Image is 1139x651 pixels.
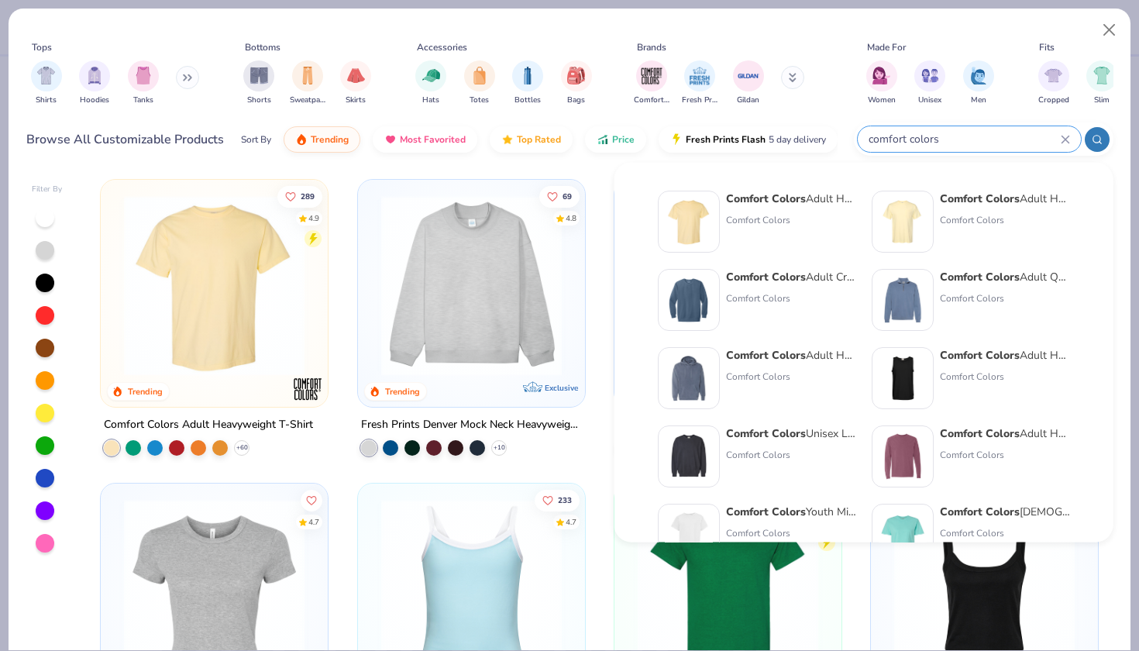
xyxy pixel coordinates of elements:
img: most_fav.gif [384,133,397,146]
button: Close [1095,15,1124,45]
img: ff9285ed-6195-4d41-bd6b-4a29e0566347 [665,354,713,402]
img: Fresh Prints Image [688,64,711,88]
button: Fresh Prints Flash5 day delivery [659,126,838,153]
img: Comfort Colors Image [640,64,663,88]
div: Adult Crewneck Sweatshirt [726,269,856,285]
strong: Comfort Colors [940,348,1020,363]
img: 029b8af0-80e6-406f-9fdc-fdf898547912 [665,198,713,246]
div: filter for Bottles [512,60,543,106]
img: Shirts Image [37,67,55,84]
span: Bags [567,95,585,106]
button: filter button [415,60,446,106]
div: Adult Heavyweight T-Shirt [726,191,856,207]
span: Top Rated [517,133,561,146]
button: Like [539,185,579,207]
strong: Comfort Colors [726,191,806,206]
div: filter for Slim [1086,60,1117,106]
div: filter for Hoodies [79,60,110,106]
span: Shirts [36,95,57,106]
strong: Comfort Colors [940,505,1020,519]
div: Adult Quarter-Zip Sweatshirt [940,269,1070,285]
img: 70e04f9d-cd5a-4d8d-b569-49199ba2f040 [879,276,927,324]
button: filter button [634,60,669,106]
span: Slim [1094,95,1110,106]
div: [DEMOGRAPHIC_DATA]' Heavyweight Cropped T-Shirt [940,504,1070,520]
div: Comfort Colors [726,213,856,227]
span: Totes [470,95,489,106]
div: Brands [637,40,666,54]
div: Accessories [417,40,467,54]
strong: Comfort Colors [726,348,806,363]
span: Fresh Prints Flash [686,133,766,146]
button: Trending [284,126,360,153]
strong: Comfort Colors [940,270,1020,284]
span: Women [868,95,896,106]
span: Men [971,95,986,106]
img: c8ccbca0-6ae1-4d8d-94ba-deb159e0abb2 [665,511,713,559]
span: Hoodies [80,95,109,106]
button: filter button [128,60,159,106]
input: Try "T-Shirt" [867,130,1061,148]
div: Adult Heavyweight RS Tank [940,347,1070,363]
img: Tanks Image [135,67,152,84]
span: Bottles [514,95,541,106]
button: filter button [1038,60,1069,106]
img: Skirts Image [347,67,365,84]
span: Comfort Colors [634,95,669,106]
button: filter button [963,60,994,106]
strong: Comfort Colors [726,426,806,441]
div: Comfort Colors [940,370,1070,384]
span: Tanks [133,95,153,106]
div: Adult Heavyweight RS Pocket T-Shirt [940,191,1070,207]
div: Comfort Colors [726,291,856,305]
strong: Comfort Colors [726,270,806,284]
button: filter button [512,60,543,106]
div: 4.7 [308,517,319,529]
div: filter for Unisex [914,60,945,106]
img: trending.gif [295,133,308,146]
button: filter button [79,60,110,106]
img: Cropped Image [1044,67,1062,84]
button: Like [534,490,579,511]
div: filter for Fresh Prints [682,60,717,106]
div: filter for Cropped [1038,60,1069,106]
button: filter button [290,60,325,106]
span: Gildan [737,95,759,106]
img: Totes Image [471,67,488,84]
div: Comfort Colors [726,448,856,462]
img: 9bb46401-8c70-4267-b63b-7ffdba721e82 [879,354,927,402]
div: Sort By [241,133,271,146]
div: filter for Comfort Colors [634,60,669,106]
div: 4.8 [565,212,576,224]
img: Sweatpants Image [299,67,316,84]
span: Exclusive [545,383,578,393]
img: Unisex Image [921,67,939,84]
img: TopRated.gif [501,133,514,146]
img: 92253b97-214b-4b5a-8cde-29cfb8752a47 [665,432,713,480]
button: Like [301,490,322,511]
img: de600898-41c6-42df-8174-d2c048912e38 [879,511,927,559]
img: Bottles Image [519,67,536,84]
button: filter button [866,60,897,106]
img: 284e3bdb-833f-4f21-a3b0-720291adcbd9 [879,198,927,246]
img: Hats Image [422,67,440,84]
span: Sweatpants [290,95,325,106]
button: filter button [682,60,717,106]
div: Made For [867,40,906,54]
div: Fresh Prints Denver Mock Neck Heavyweight Sweatshirt [361,415,582,435]
img: Gildan Image [737,64,760,88]
div: filter for Skirts [340,60,371,106]
div: filter for Tanks [128,60,159,106]
img: Bags Image [567,67,584,84]
div: Comfort Colors [940,213,1070,227]
img: Comfort Colors logo [293,374,324,405]
button: filter button [561,60,592,106]
div: Unisex Lightweight Cotton Crewneck Sweatshirt [726,425,856,442]
button: filter button [243,60,274,106]
span: Fresh Prints [682,95,717,106]
img: 8efac5f7-8da2-47f5-bf92-f12be686d45d [879,432,927,480]
div: Tops [32,40,52,54]
div: filter for Shorts [243,60,274,106]
img: Slim Image [1093,67,1110,84]
strong: Comfort Colors [940,191,1020,206]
